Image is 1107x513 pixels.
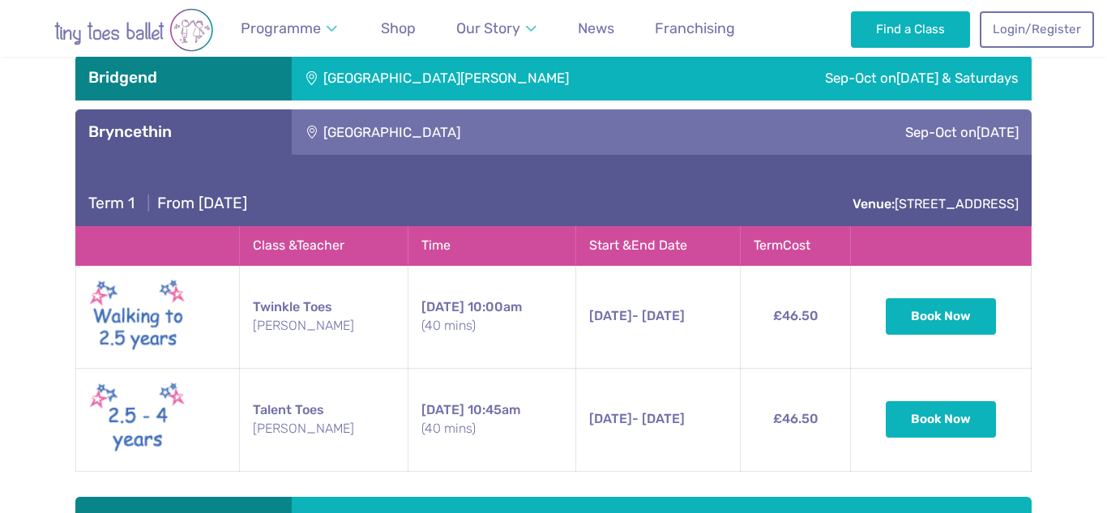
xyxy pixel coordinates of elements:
a: Find a Class [851,11,970,47]
div: Sep-Oct on [713,55,1032,100]
small: (40 mins) [421,420,562,438]
th: Class & Teacher [239,227,408,265]
div: [GEOGRAPHIC_DATA] [292,109,710,155]
strong: Venue: [853,196,895,212]
div: Sep-Oct on [710,109,1032,155]
span: [DATE] & Saturdays [896,70,1019,86]
td: 10:00am [408,265,576,368]
span: [DATE] [421,299,464,314]
td: £46.50 [741,368,851,471]
a: Shop [374,11,423,47]
span: [DATE] [977,124,1019,140]
td: Twinkle Toes [239,265,408,368]
a: Franchising [648,11,742,47]
img: tiny toes ballet [20,8,247,52]
th: Term Cost [741,227,851,265]
td: £46.50 [741,265,851,368]
img: Walking to Twinkle New (May 2025) [89,276,186,358]
span: [DATE] [589,411,632,426]
span: Franchising [655,19,735,36]
span: Term 1 [88,194,135,212]
a: Venue:[STREET_ADDRESS] [853,196,1019,212]
span: Our Story [456,19,520,36]
small: [PERSON_NAME] [253,317,395,335]
th: Time [408,227,576,265]
th: Start & End Date [576,227,741,265]
td: Talent Toes [239,368,408,471]
span: Programme [241,19,321,36]
small: (40 mins) [421,317,562,335]
span: [DATE] [421,402,464,417]
a: Login/Register [980,11,1093,47]
button: Book Now [886,298,996,334]
span: News [578,19,614,36]
button: Book Now [886,401,996,437]
img: Talent toes New (May 2025) [89,378,186,461]
div: [GEOGRAPHIC_DATA][PERSON_NAME] [292,55,712,100]
a: Programme [233,11,345,47]
span: - [DATE] [589,308,685,323]
h4: From [DATE] [88,194,247,213]
td: 10:45am [408,368,576,471]
h3: Bryncethin [88,122,279,142]
a: Our Story [449,11,545,47]
span: | [139,194,157,212]
span: [DATE] [589,308,632,323]
small: [PERSON_NAME] [253,420,395,438]
span: - [DATE] [589,411,685,426]
h3: Bridgend [88,68,279,88]
a: News [571,11,622,47]
span: Shop [381,19,416,36]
